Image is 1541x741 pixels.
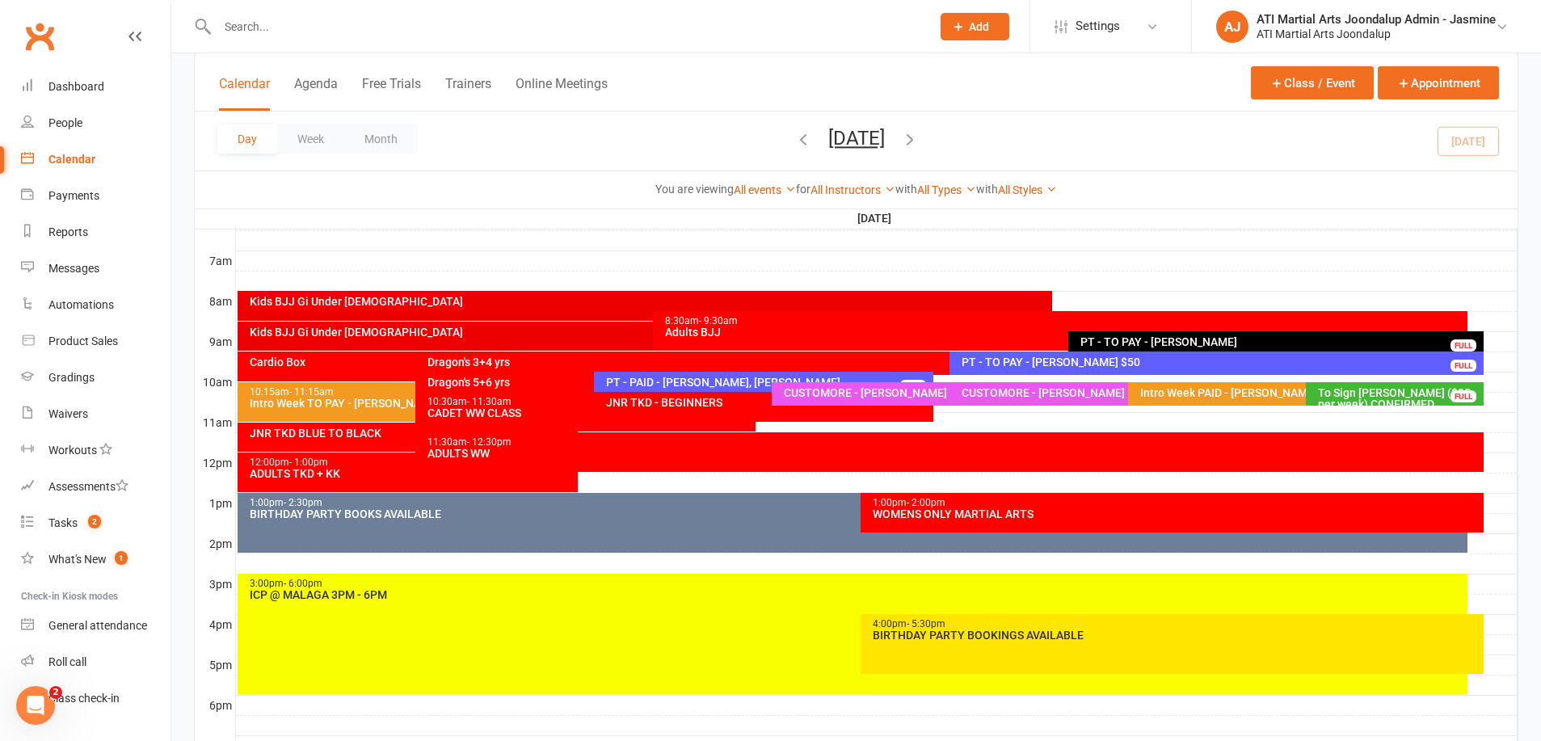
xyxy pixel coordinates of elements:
[249,579,1464,589] div: 3:00pm
[48,407,88,420] div: Waivers
[195,575,235,595] th: 3pm
[48,553,107,566] div: What's New
[48,225,88,238] div: Reports
[21,608,171,644] a: General attendance kiosk mode
[48,335,118,347] div: Product Sales
[49,686,62,699] span: 2
[235,208,1518,229] th: [DATE]
[783,387,1109,398] div: CUSTOMORE - [PERSON_NAME]
[998,183,1057,196] a: All Styles
[734,183,796,196] a: All events
[249,356,575,368] div: Cardio Box
[249,457,575,468] div: 12:00pm
[195,373,235,393] th: 10am
[48,298,114,311] div: Automations
[21,105,171,141] a: People
[961,356,1480,368] div: PT - TO PAY - [PERSON_NAME] $50
[21,396,171,432] a: Waivers
[48,444,97,457] div: Workouts
[21,644,171,680] a: Roll call
[219,76,270,111] button: Calendar
[19,16,60,57] a: Clubworx
[21,432,171,469] a: Workouts
[872,508,1480,520] div: WOMENS ONLY MARTIAL ARTS
[907,618,945,629] span: - 5:30pm
[48,480,128,493] div: Assessments
[16,686,55,725] iframe: Intercom live chat
[872,498,1480,508] div: 1:00pm
[1450,339,1476,352] div: FULL
[1257,27,1496,41] div: ATI Martial Arts Joondalup
[664,316,1464,326] div: 8:30am
[21,505,171,541] a: Tasks 2
[284,497,322,508] span: - 2:30pm
[195,615,235,635] th: 4pm
[427,397,752,407] div: 10:30am
[249,326,1049,338] div: Kids BJJ Gi Under [DEMOGRAPHIC_DATA]
[277,124,344,154] button: Week
[467,436,512,448] span: - 12:30pm
[21,214,171,251] a: Reports
[195,696,235,716] th: 6pm
[655,183,734,196] strong: You are viewing
[48,189,99,202] div: Payments
[605,377,931,388] div: PT - PAID - [PERSON_NAME], [PERSON_NAME]
[249,468,575,479] div: ADULTS TKD + KK
[48,692,120,705] div: Class check-in
[969,20,989,33] span: Add
[796,183,810,196] strong: for
[289,457,328,468] span: - 1:00pm
[976,183,998,196] strong: with
[21,141,171,178] a: Calendar
[427,377,752,388] div: Dragon's 5+6 yrs
[195,494,235,514] th: 1pm
[1251,66,1374,99] button: Class / Event
[48,262,99,275] div: Messages
[605,397,931,408] div: JNR TKD - BEGINNERS
[21,69,171,105] a: Dashboard
[427,437,1480,448] div: 11:30am
[195,292,235,312] th: 8am
[941,13,1009,40] button: Add
[195,453,235,474] th: 12pm
[1378,66,1499,99] button: Appointment
[249,498,1464,508] div: 1:00pm
[249,427,575,439] div: JNR TKD BLUE TO BLACK
[917,183,976,196] a: All Types
[249,296,1049,307] div: Kids BJJ Gi Under [DEMOGRAPHIC_DATA]
[289,386,334,398] span: - 11:15am
[21,251,171,287] a: Messages
[427,448,1480,459] div: ADULTS WW
[1450,360,1476,372] div: FULL
[362,76,421,111] button: Free Trials
[213,15,920,38] input: Search...
[217,124,277,154] button: Day
[1080,336,1480,347] div: PT - TO PAY - [PERSON_NAME]
[21,360,171,396] a: Gradings
[1216,11,1248,43] div: AJ
[872,629,1480,641] div: BIRTHDAY PARTY BOOKINGS AVAILABLE
[21,541,171,578] a: What's New1
[1076,8,1120,44] span: Settings
[294,76,338,111] button: Agenda
[195,332,235,352] th: 9am
[195,413,235,433] th: 11am
[48,619,147,632] div: General attendance
[249,387,575,398] div: 10:15am
[115,551,128,565] span: 1
[427,407,752,419] div: CADET WW CLASS
[467,396,512,407] span: - 11:30am
[48,116,82,129] div: People
[1450,390,1476,402] div: FULL
[48,516,78,529] div: Tasks
[1257,12,1496,27] div: ATI Martial Arts Joondalup Admin - Jasmine
[1317,387,1480,410] div: To Sign [PERSON_NAME] ($25 per week) CONFIRMED
[21,287,171,323] a: Automations
[907,497,945,508] span: - 2:00pm
[48,655,86,668] div: Roll call
[872,619,1480,629] div: 4:00pm
[195,655,235,676] th: 5pm
[21,323,171,360] a: Product Sales
[516,76,608,111] button: Online Meetings
[21,178,171,214] a: Payments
